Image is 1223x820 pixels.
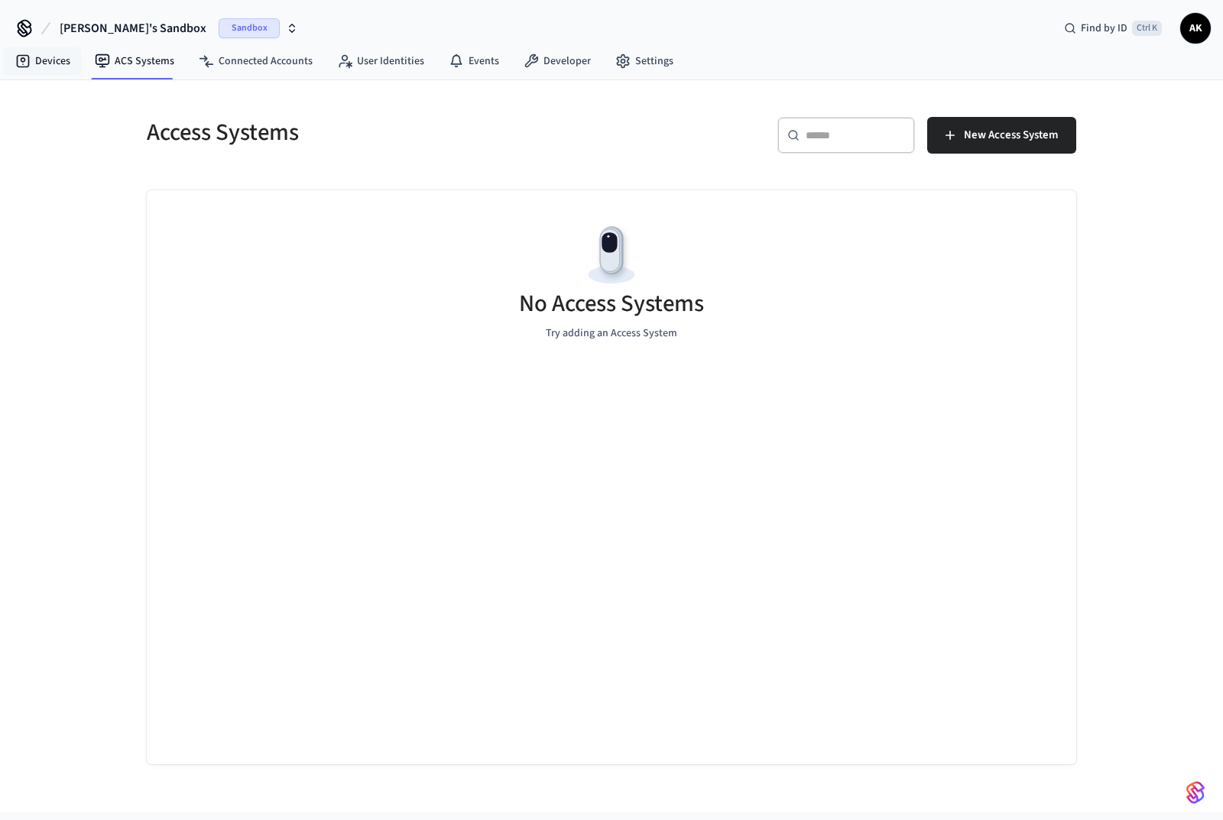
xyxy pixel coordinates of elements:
span: AK [1182,15,1209,42]
p: Try adding an Access System [546,326,677,342]
img: Devices Empty State [577,221,646,290]
img: SeamLogoGradient.69752ec5.svg [1186,780,1205,805]
a: Devices [3,47,83,75]
button: New Access System [927,117,1076,154]
a: Connected Accounts [187,47,325,75]
a: ACS Systems [83,47,187,75]
span: Sandbox [219,18,280,38]
div: Find by IDCtrl K [1052,15,1174,42]
span: Ctrl K [1132,21,1162,36]
h5: Access Systems [147,117,602,148]
a: Developer [511,47,603,75]
a: Settings [603,47,686,75]
a: User Identities [325,47,436,75]
span: Find by ID [1081,21,1127,36]
h5: No Access Systems [519,288,704,319]
span: New Access System [964,125,1058,145]
span: [PERSON_NAME]'s Sandbox [60,19,206,37]
a: Events [436,47,511,75]
button: AK [1180,13,1211,44]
